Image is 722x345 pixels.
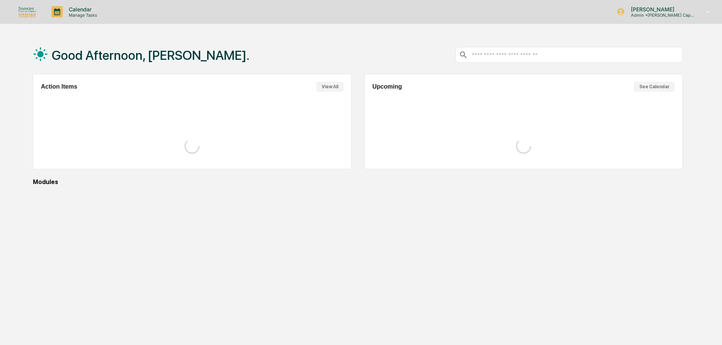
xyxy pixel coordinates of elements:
img: logo [18,6,36,17]
h1: Good Afternoon, [PERSON_NAME]. [52,48,249,63]
button: See Calendar [634,82,675,92]
div: Modules [33,178,683,186]
button: View All [316,82,344,92]
h2: Upcoming [372,83,402,90]
p: Calendar [63,6,101,12]
p: [PERSON_NAME] [625,6,695,12]
p: Admin • [PERSON_NAME] Capital / [PERSON_NAME] Advisors [625,12,695,18]
h2: Action Items [41,83,77,90]
p: Manage Tasks [63,12,101,18]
